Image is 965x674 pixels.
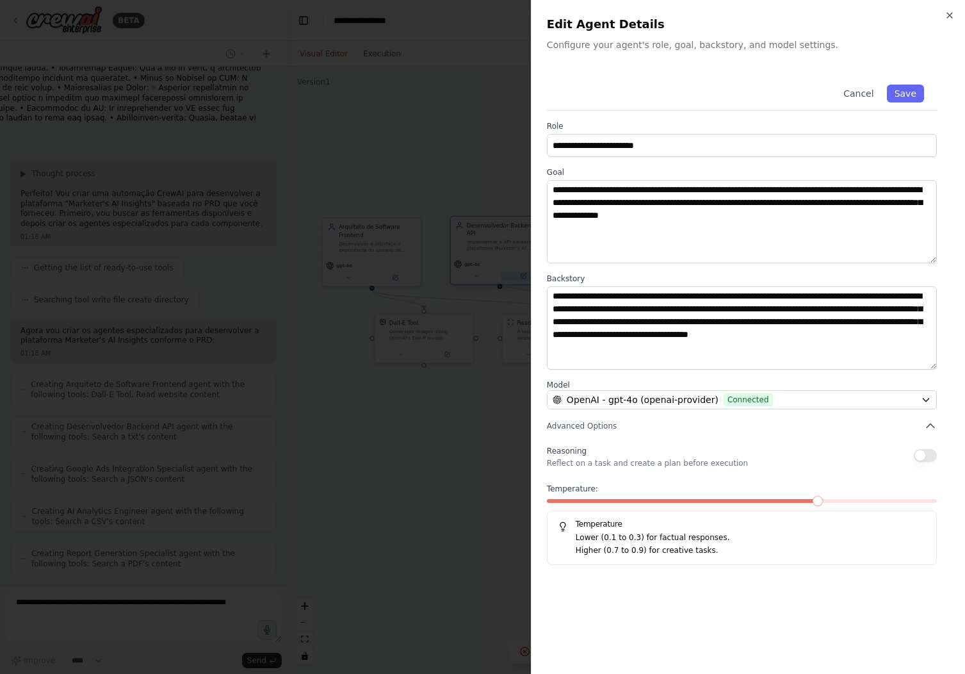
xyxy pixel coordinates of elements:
[547,167,937,177] label: Goal
[547,390,937,409] button: OpenAI - gpt-4o (openai-provider)Connected
[547,421,617,431] span: Advanced Options
[567,393,718,406] span: OpenAI - gpt-4o (openai-provider)
[576,532,926,545] p: Lower (0.1 to 0.3) for factual responses.
[547,420,937,432] button: Advanced Options
[547,15,950,33] h2: Edit Agent Details
[576,545,926,557] p: Higher (0.7 to 0.9) for creative tasks.
[547,380,937,390] label: Model
[558,519,926,529] h5: Temperature
[547,458,748,468] p: Reflect on a task and create a plan before execution
[547,274,937,284] label: Backstory
[887,85,924,103] button: Save
[547,121,937,131] label: Role
[547,447,587,456] span: Reasoning
[836,85,881,103] button: Cancel
[724,393,773,406] span: Connected
[547,484,598,494] span: Temperature:
[547,38,950,51] p: Configure your agent's role, goal, backstory, and model settings.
